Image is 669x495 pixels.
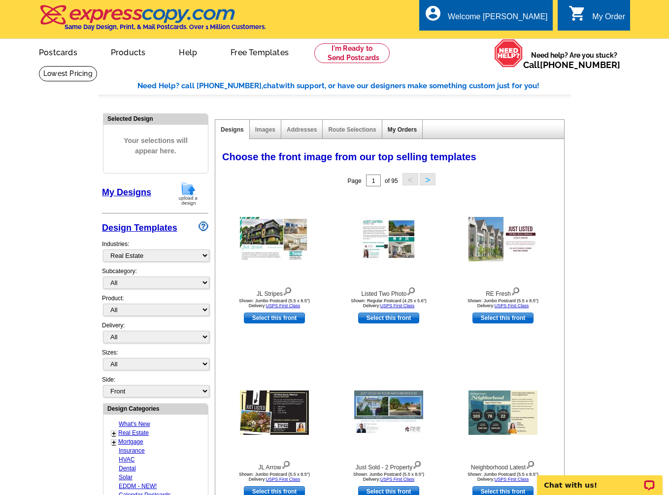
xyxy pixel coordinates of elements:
a: Design Templates [102,223,177,233]
div: JL Stripes [220,285,329,298]
img: view design details [511,285,520,296]
img: view design details [406,285,416,296]
img: view design details [283,285,292,296]
iframe: LiveChat chat widget [531,464,669,495]
a: Dental [119,465,136,472]
div: Shown: Regular Postcard (4.25 x 5.6") Delivery: [334,298,443,308]
a: My Designs [102,187,151,197]
div: Shown: Jumbo Postcard (5.5 x 8.5") Delivery: [449,298,557,308]
div: JL Arrow [220,459,329,472]
div: Product: [102,294,208,321]
a: [PHONE_NUMBER] [540,60,620,70]
img: design-wizard-help-icon.png [199,221,208,231]
div: Selected Design [103,114,208,123]
a: Products [95,40,162,63]
a: shopping_cart My Order [569,11,625,23]
a: Same Day Design, Print, & Mail Postcards. Over 1 Million Customers. [39,12,266,31]
span: Your selections will appear here. [111,126,201,166]
i: account_circle [424,4,442,22]
div: Need Help? call [PHONE_NUMBER], with support, or have our designers make something custom just fo... [137,80,571,92]
span: Choose the front image from our top selling templates [222,151,476,162]
div: Shown: Jumbo Postcard (5.5 x 8.5") Delivery: [449,472,557,482]
img: view design details [412,459,422,469]
a: USPS First Class [266,477,301,482]
img: help [494,39,523,68]
img: Listed Two Photo [361,218,417,260]
a: Free Templates [215,40,304,63]
a: use this design [358,313,419,323]
span: Call [523,60,620,70]
a: + [112,438,116,446]
button: > [420,173,435,185]
div: Design Categories [103,404,208,413]
img: view design details [281,459,291,469]
a: Help [163,40,213,63]
span: of 95 [385,177,398,184]
a: Designs [221,126,244,133]
a: Real Estate [118,429,149,436]
i: shopping_cart [569,4,586,22]
a: My Orders [388,126,417,133]
a: What's New [119,421,150,427]
a: use this design [244,313,305,323]
a: USPS First Class [266,303,301,308]
span: Page [348,177,362,184]
a: EDDM - NEW! [119,483,157,490]
div: Shown: Jumbo Postcard (5.5 x 8.5") Delivery: [220,472,329,482]
a: Solar [119,474,133,481]
a: Mortgage [118,438,143,445]
h4: Same Day Design, Print, & Mail Postcards. Over 1 Million Customers. [65,23,266,31]
img: Just Sold - 2 Property [354,390,423,435]
a: Route Selections [328,126,376,133]
a: HVAC [119,456,134,463]
a: USPS First Class [495,477,529,482]
div: Welcome [PERSON_NAME] [448,12,547,26]
div: Neighborhood Latest [449,459,557,472]
div: Shown: Jumbo Postcard (5.5 x 8.5") Delivery: [220,298,329,308]
div: RE Fresh [449,285,557,298]
img: Neighborhood Latest [468,390,537,435]
a: USPS First Class [380,477,415,482]
a: Postcards [23,40,93,63]
button: < [402,173,418,185]
img: JL Arrow [240,390,309,435]
div: Listed Two Photo [334,285,443,298]
img: JL Stripes [240,217,309,261]
img: view design details [526,459,535,469]
a: USPS First Class [495,303,529,308]
div: Industries: [102,235,208,267]
div: Shown: Jumbo Postcard (5.5 x 8.5") Delivery: [334,472,443,482]
div: Subcategory: [102,267,208,294]
div: Side: [102,375,208,398]
a: use this design [472,313,534,323]
a: Addresses [287,126,317,133]
div: Just Sold - 2 Property [334,459,443,472]
img: RE Fresh [468,217,537,261]
a: + [112,429,116,437]
a: Images [255,126,275,133]
div: My Order [592,12,625,26]
a: Insurance [119,447,145,454]
img: upload-design [175,181,201,206]
span: Need help? Are you stuck? [523,50,625,70]
div: Sizes: [102,348,208,375]
div: Delivery: [102,321,208,348]
a: USPS First Class [380,303,415,308]
span: chat [263,81,279,90]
